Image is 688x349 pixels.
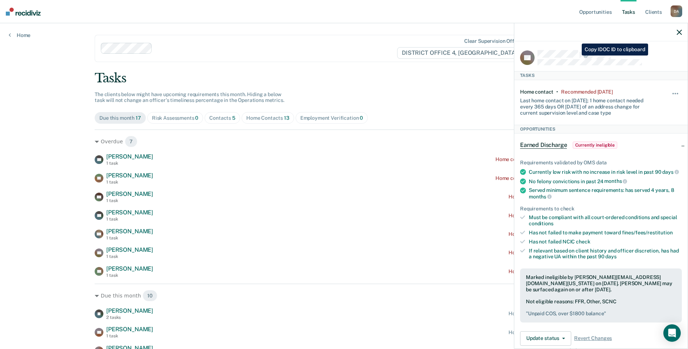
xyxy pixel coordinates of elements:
[6,8,41,16] img: Recidiviz
[622,230,673,235] span: fines/fees/restitution
[143,290,157,301] span: 10
[529,169,682,175] div: Currently low risk with no increase in risk level in past 90
[526,299,676,317] div: Not eligible reasons: FFR, Other, SCNC
[576,239,590,245] span: check
[520,95,655,116] div: Last home contact on [DATE]; 1 home contact needed every 365 days OR [DATE] of an address change ...
[529,230,682,236] div: Has not failed to make payment toward
[106,326,153,333] span: [PERSON_NAME]
[520,206,682,212] div: Requirements to check
[495,175,593,181] div: Home contact recommended a month ago
[95,71,593,86] div: Tasks
[529,248,682,260] div: If relevant based on client history and officer discretion, has had a negative UA within the past 90
[573,141,617,149] span: Currently ineligible
[663,324,681,342] div: Open Intercom Messenger
[526,311,676,317] pre: " Unpaid COS, over $1800 balance "
[508,329,593,336] div: Home contact recommended [DATE]
[99,115,141,121] div: Due this month
[152,115,199,121] div: Risk Assessments
[671,5,682,17] div: D A
[556,89,558,95] div: •
[514,71,688,80] div: Tasks
[106,209,153,216] span: [PERSON_NAME]
[520,331,571,346] button: Update status
[106,153,153,160] span: [PERSON_NAME]
[360,115,363,121] span: 0
[605,254,616,259] span: days
[106,228,153,235] span: [PERSON_NAME]
[106,265,153,272] span: [PERSON_NAME]
[106,217,153,222] div: 1 task
[95,91,284,103] span: The clients below might have upcoming requirements this month. Hiding a below task will not chang...
[508,268,593,275] div: Home contact recommended [DATE]
[529,194,552,200] span: months
[508,250,593,256] div: Home contact recommended [DATE]
[106,246,153,253] span: [PERSON_NAME]
[106,198,153,203] div: 1 task
[520,141,567,149] span: Earned Discharge
[397,47,527,59] span: DISTRICT OFFICE 4, [GEOGRAPHIC_DATA]
[529,178,682,185] div: No felony convictions in past 24
[106,180,153,185] div: 1 task
[106,333,153,338] div: 1 task
[300,115,363,121] div: Employment Verification
[604,178,627,184] span: months
[284,115,289,121] span: 13
[508,231,593,237] div: Home contact recommended [DATE]
[526,274,676,292] div: Marked ineligible by [PERSON_NAME][EMAIL_ADDRESS][DOMAIN_NAME][US_STATE] on [DATE]. [PERSON_NAME]...
[95,290,593,301] div: Due this month
[106,161,153,166] div: 1 task
[95,136,593,147] div: Overdue
[106,254,153,259] div: 1 task
[209,115,235,121] div: Contacts
[106,273,153,278] div: 1 task
[106,235,153,241] div: 1 task
[125,136,137,147] span: 7
[529,187,682,200] div: Served minimum sentence requirements: has served 4 years, 8
[529,221,553,226] span: conditions
[561,89,613,95] div: Recommended 11 days ago
[106,190,153,197] span: [PERSON_NAME]
[232,115,235,121] span: 5
[9,32,30,38] a: Home
[529,214,682,227] div: Must be compliant with all court-ordered conditions and special
[106,315,153,320] div: 2 tasks
[195,115,198,121] span: 0
[508,213,593,219] div: Home contact recommended [DATE]
[574,335,612,341] span: Revert Changes
[464,38,526,44] div: Clear supervision officers
[495,156,593,163] div: Home contact recommended a month ago
[514,125,688,134] div: Opportunities
[508,311,593,317] div: Home contact recommended [DATE]
[662,169,679,175] span: days
[508,194,593,200] div: Home contact recommended [DATE]
[520,89,553,95] div: Home contact
[529,239,682,245] div: Has not failed NCIC
[136,115,141,121] span: 17
[514,134,688,157] div: Earned DischargeCurrently ineligible
[106,307,153,314] span: [PERSON_NAME]
[520,160,682,166] div: Requirements validated by OMS data
[106,172,153,179] span: [PERSON_NAME]
[246,115,289,121] div: Home Contacts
